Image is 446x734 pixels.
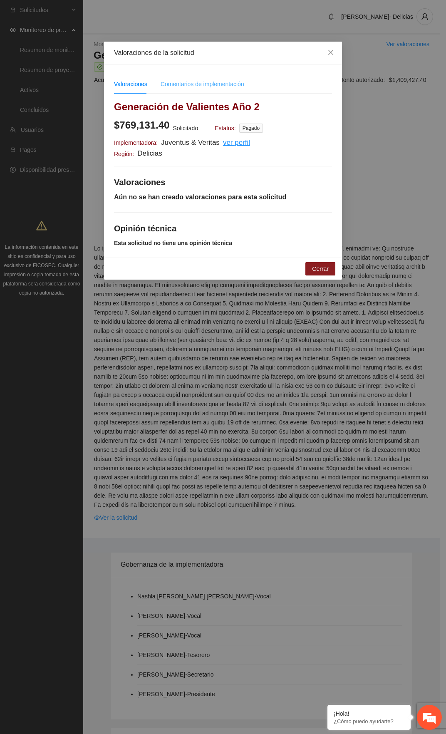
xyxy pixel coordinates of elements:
span: Estatus: [215,125,236,131]
h5: Aún no se han creado valoraciones para esta solicitud [114,192,286,202]
div: Valoraciones de la solicitud [114,48,332,57]
strong: $769,131.40 [114,119,169,131]
span: Cerrar [312,264,329,273]
span: Región: [114,151,134,157]
p: ¿Cómo puedo ayudarte? [334,718,404,724]
div: Valoraciones [114,79,147,89]
div: Comentarios de implementación [161,79,244,89]
span: Pagado [239,124,263,133]
h4: Valoraciones [114,176,332,188]
h4: Opinión técnica [114,223,332,234]
span: Juventus & Veritas [161,139,220,146]
span: Implementadora: [114,139,158,146]
div: Minimizar ventana de chat en vivo [136,4,156,24]
button: Close [320,42,342,64]
span: Estamos en línea. [48,111,115,195]
u: ver perfil [223,139,250,146]
h3: Generación de Valientes Año 2 [114,100,332,114]
div: Chatee con nosotros ahora [43,42,140,53]
button: Cerrar [305,262,335,275]
div: ¡Hola! [334,710,404,717]
textarea: Escriba su mensaje y pulse “Intro” [4,227,159,256]
strong: Esta solicitud no tiene una opinión técnica [114,240,232,246]
span: close [327,49,334,56]
span: Delicias [137,149,162,157]
span: Solicitado [173,125,198,131]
